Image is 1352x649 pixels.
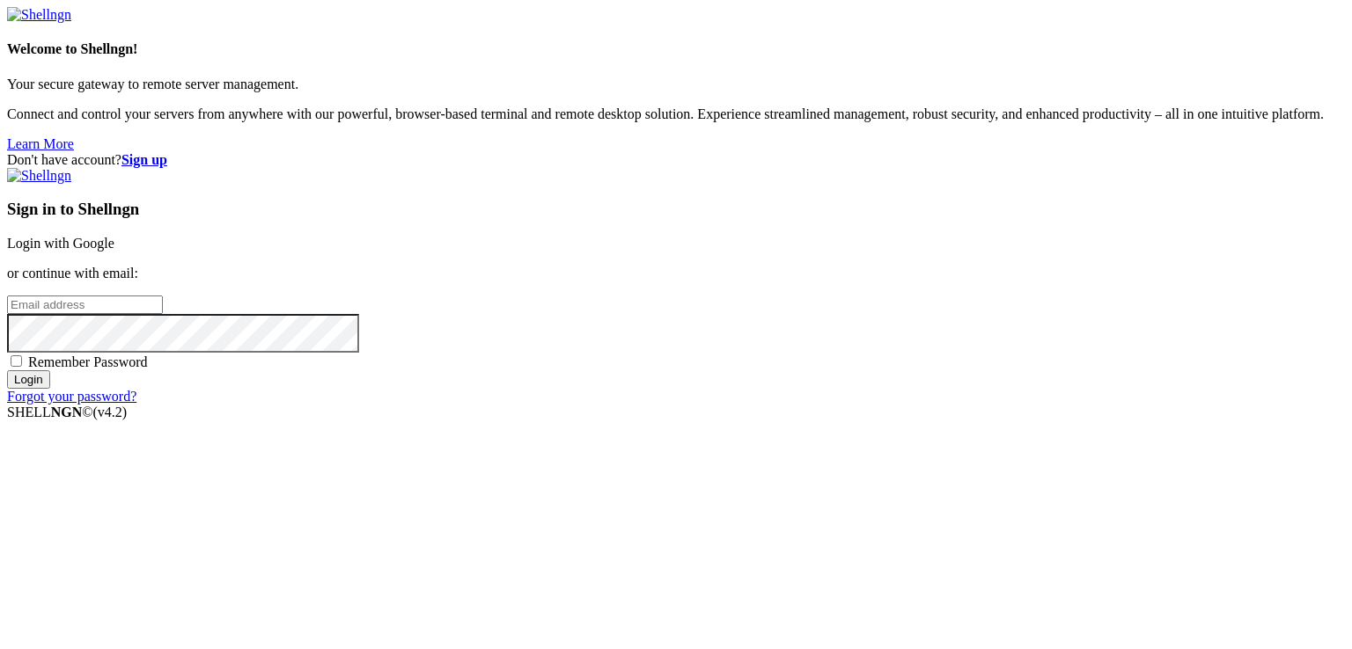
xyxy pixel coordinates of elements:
[7,370,50,389] input: Login
[51,405,83,419] b: NGN
[7,295,163,314] input: Email address
[28,354,148,369] span: Remember Password
[11,355,22,367] input: Remember Password
[7,236,114,251] a: Login with Google
[7,7,71,23] img: Shellngn
[93,405,128,419] span: 4.2.0
[7,152,1345,168] div: Don't have account?
[7,405,127,419] span: SHELL ©
[7,168,71,184] img: Shellngn
[7,266,1345,281] p: or continue with email:
[7,41,1345,57] h4: Welcome to Shellngn!
[7,389,136,404] a: Forgot your password?
[121,152,167,167] a: Sign up
[7,200,1345,219] h3: Sign in to Shellngn
[7,136,74,151] a: Learn More
[7,106,1345,122] p: Connect and control your servers from anywhere with our powerful, browser-based terminal and remo...
[7,77,1345,92] p: Your secure gateway to remote server management.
